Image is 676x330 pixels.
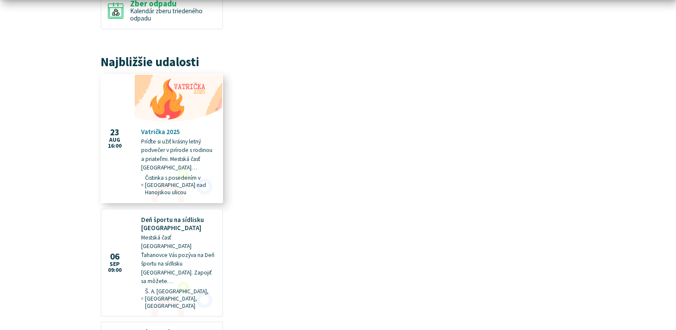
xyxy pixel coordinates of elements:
[141,128,216,136] h4: Vatrička 2025
[141,137,216,172] p: Príďte si užiť krásny letný podvečer v prírode s rodinou a priateľmi. Mestská časť [GEOGRAPHIC_DA...
[108,137,122,143] span: aug
[102,75,222,202] a: Vatrička 2025 Príďte si užiť krásny letný podvečer v prírode s rodinou a priateľmi. Mestská časť ...
[108,143,122,149] span: 16:00
[102,210,222,316] a: Deň športu na sídlisku [GEOGRAPHIC_DATA] Mestská časť [GEOGRAPHIC_DATA] Ťahanovce Vás pozýva na D...
[145,174,216,196] span: Čistinka s posedením v [GEOGRAPHIC_DATA] nad Hanojskou ulicou
[108,128,122,137] span: 23
[101,55,223,69] h3: Najbližšie udalosti
[130,7,203,22] span: Kalendár zberu triedeného odpadu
